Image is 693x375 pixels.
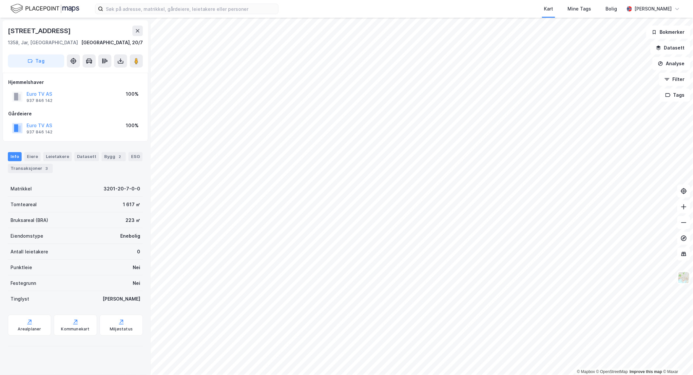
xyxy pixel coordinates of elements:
[10,201,37,208] div: Tomteareal
[74,152,99,161] div: Datasett
[660,344,693,375] iframe: Chat Widget
[102,152,126,161] div: Bygg
[630,369,662,374] a: Improve this map
[123,201,140,208] div: 1 617 ㎡
[81,39,143,47] div: [GEOGRAPHIC_DATA], 20/7
[544,5,553,13] div: Kart
[137,248,140,256] div: 0
[126,90,139,98] div: 100%
[8,78,143,86] div: Hjemmelshaver
[103,4,278,14] input: Søk på adresse, matrikkel, gårdeiere, leietakere eller personer
[10,264,32,271] div: Punktleie
[8,152,22,161] div: Info
[660,344,693,375] div: Kontrollprogram for chat
[596,369,628,374] a: OpenStreetMap
[128,152,143,161] div: ESG
[659,73,690,86] button: Filter
[606,5,617,13] div: Bolig
[43,152,72,161] div: Leietakere
[110,326,133,332] div: Miljøstatus
[61,326,89,332] div: Kommunekart
[10,295,29,303] div: Tinglyst
[577,369,595,374] a: Mapbox
[10,216,48,224] div: Bruksareal (BRA)
[44,165,50,172] div: 3
[646,26,690,39] button: Bokmerker
[652,57,690,70] button: Analyse
[120,232,140,240] div: Enebolig
[104,185,140,193] div: 3201-20-7-0-0
[568,5,591,13] div: Mine Tags
[660,89,690,102] button: Tags
[103,295,140,303] div: [PERSON_NAME]
[10,279,36,287] div: Festegrunn
[635,5,672,13] div: [PERSON_NAME]
[8,39,78,47] div: 1358, Jar, [GEOGRAPHIC_DATA]
[117,153,123,160] div: 2
[8,26,72,36] div: [STREET_ADDRESS]
[10,232,43,240] div: Eiendomstype
[8,164,53,173] div: Transaksjoner
[10,185,32,193] div: Matrikkel
[24,152,41,161] div: Eiere
[650,41,690,54] button: Datasett
[678,271,690,284] img: Z
[133,264,140,271] div: Nei
[27,129,52,135] div: 937 846 142
[10,3,79,14] img: logo.f888ab2527a4732fd821a326f86c7f29.svg
[126,122,139,129] div: 100%
[133,279,140,287] div: Nei
[8,110,143,118] div: Gårdeiere
[125,216,140,224] div: 223 ㎡
[18,326,41,332] div: Arealplaner
[10,248,48,256] div: Antall leietakere
[27,98,52,103] div: 937 846 142
[8,54,64,68] button: Tag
